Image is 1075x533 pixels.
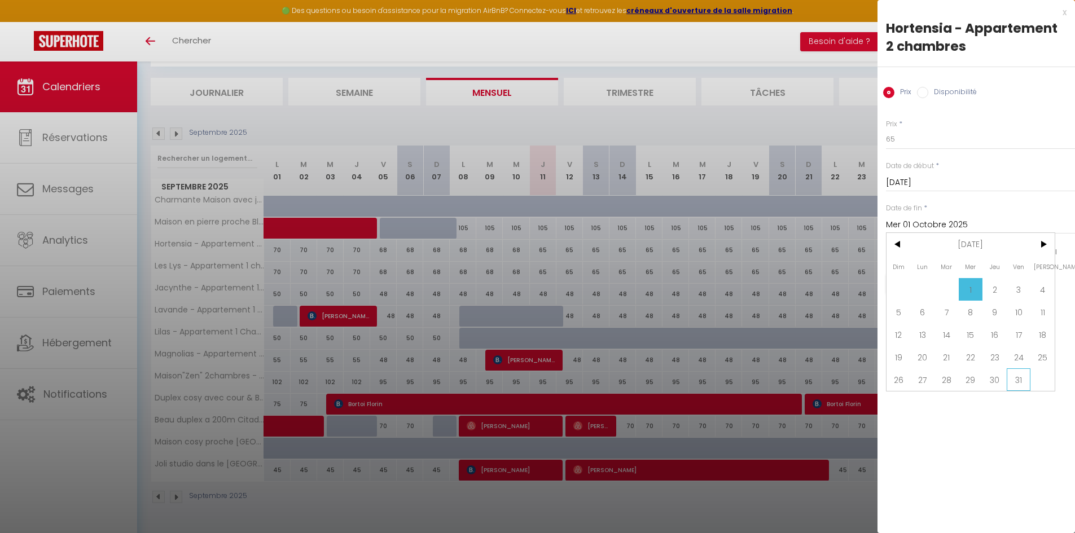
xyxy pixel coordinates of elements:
span: 10 [1007,301,1031,323]
span: 27 [911,368,935,391]
span: 26 [887,368,911,391]
span: 2 [982,278,1007,301]
span: Lun [911,256,935,278]
span: 21 [934,346,959,368]
span: 15 [959,323,983,346]
span: 11 [1030,301,1055,323]
span: 28 [934,368,959,391]
span: 17 [1007,323,1031,346]
span: [PERSON_NAME] [1030,256,1055,278]
span: < [887,233,911,256]
div: x [877,6,1067,19]
span: 4 [1030,278,1055,301]
span: > [1030,233,1055,256]
span: Mar [934,256,959,278]
span: 18 [1030,323,1055,346]
span: 5 [887,301,911,323]
span: 24 [1007,346,1031,368]
span: Dim [887,256,911,278]
label: Date de fin [886,203,922,214]
span: 31 [1007,368,1031,391]
span: 12 [887,323,911,346]
label: Prix [894,87,911,99]
span: Ven [1007,256,1031,278]
label: Prix [886,119,897,130]
iframe: Chat [1027,482,1067,525]
span: 19 [887,346,911,368]
span: Jeu [982,256,1007,278]
div: Hortensia - Appartement 2 chambres [886,19,1067,55]
span: 1 [959,278,983,301]
span: 22 [959,346,983,368]
span: 14 [934,323,959,346]
span: 30 [982,368,1007,391]
span: 13 [911,323,935,346]
span: Mer [959,256,983,278]
span: [DATE] [911,233,1031,256]
span: 29 [959,368,983,391]
label: Date de début [886,161,934,171]
span: 3 [1007,278,1031,301]
span: 23 [982,346,1007,368]
span: 16 [982,323,1007,346]
label: Disponibilité [928,87,977,99]
span: 9 [982,301,1007,323]
span: 7 [934,301,959,323]
span: 8 [959,301,983,323]
span: 20 [911,346,935,368]
span: 6 [911,301,935,323]
span: 25 [1030,346,1055,368]
button: Ouvrir le widget de chat LiveChat [9,5,43,38]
